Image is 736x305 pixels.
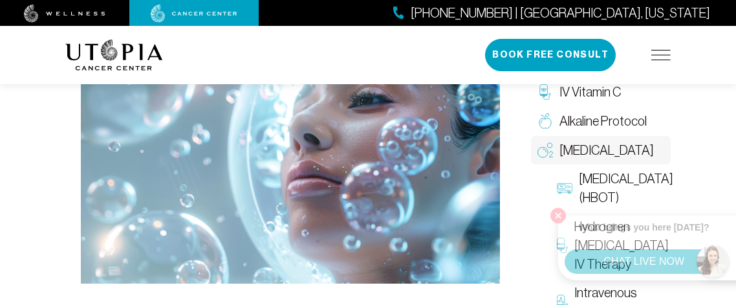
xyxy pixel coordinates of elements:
[557,238,568,253] img: Hydrogren Peroxide IV Therapy
[574,218,669,273] span: Hydrogren [MEDICAL_DATA] IV Therapy
[485,39,616,71] button: Book Free Consult
[537,113,553,129] img: Alkaline Protocol
[531,136,671,165] a: [MEDICAL_DATA]
[393,4,710,23] a: [PHONE_NUMBER] | [GEOGRAPHIC_DATA], [US_STATE]
[531,107,671,136] a: Alkaline Protocol
[537,84,553,100] img: IV Vitamin C
[24,5,105,23] img: wellness
[651,50,671,60] img: icon-hamburger
[65,40,163,71] img: logo
[559,141,654,160] span: [MEDICAL_DATA]
[559,83,621,102] span: IV Vitamin C
[557,181,572,196] img: Hyperbaric Oxygen Therapy (HBOT)
[411,4,710,23] span: [PHONE_NUMBER] | [GEOGRAPHIC_DATA], [US_STATE]
[531,78,671,107] a: IV Vitamin C
[559,112,647,131] span: Alkaline Protocol
[151,5,237,23] img: cancer center
[537,142,553,158] img: Oxygen Therapy
[550,164,671,212] a: [MEDICAL_DATA] (HBOT)
[550,212,671,278] a: Hydrogren [MEDICAL_DATA] IV Therapy
[81,49,500,284] img: Oxygen Therapy
[579,170,673,207] span: [MEDICAL_DATA] (HBOT)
